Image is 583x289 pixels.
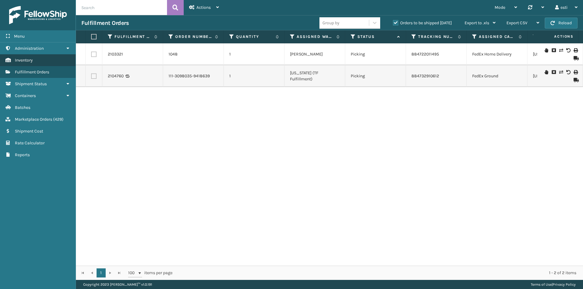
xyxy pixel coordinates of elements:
[506,20,527,25] span: Export CSV
[552,70,555,74] i: Request to Be Cancelled
[559,48,563,52] i: Change shipping
[236,34,273,39] label: Quantity
[15,129,43,134] span: Shipment Cost
[9,6,67,24] img: logo
[175,34,212,39] label: Order Number
[574,48,577,52] i: Print Label
[545,18,578,29] button: Reload
[128,270,137,276] span: 100
[224,65,285,87] td: 1
[465,20,489,25] span: Export to .xls
[224,43,285,65] td: 1
[181,270,576,276] div: 1 - 2 of 2 items
[14,34,25,39] span: Menu
[345,65,406,87] td: Picking
[574,70,577,74] i: Print Label
[169,51,178,57] a: 1048
[15,46,44,51] span: Administration
[285,43,345,65] td: [PERSON_NAME]
[411,52,439,57] a: 884722011495
[196,5,211,10] span: Actions
[81,19,129,27] h3: Fulfillment Orders
[15,140,45,146] span: Rate Calculator
[15,105,30,110] span: Batches
[322,20,339,26] div: Group by
[83,280,152,289] p: Copyright 2023 [PERSON_NAME]™ v 1.0.191
[495,5,505,10] span: Mode
[108,51,123,57] a: 2103321
[285,65,345,87] td: [US_STATE] (TF Fulfillment)
[15,117,52,122] span: Marketplace Orders
[531,282,552,287] a: Terms of Use
[574,56,577,60] i: Mark as Shipped
[15,58,33,63] span: Inventory
[97,268,106,277] a: 1
[169,73,210,79] a: 111-3098035-9418639
[108,73,124,79] a: 2104760
[15,93,36,98] span: Containers
[544,48,548,52] i: On Hold
[114,34,151,39] label: Fulfillment Order Id
[544,70,548,74] i: On Hold
[357,34,394,39] label: Status
[559,70,563,74] i: Change shipping
[566,48,570,52] i: Void Label
[566,70,570,74] i: Void Label
[574,78,577,82] i: Mark as Shipped
[53,117,63,122] span: ( 429 )
[297,34,333,39] label: Assigned Warehouse
[552,48,555,52] i: Request to Be Cancelled
[393,20,452,25] label: Orders to be shipped [DATE]
[479,34,516,39] label: Assigned Carrier Service
[418,34,455,39] label: Tracking Number
[15,81,47,86] span: Shipment Status
[345,43,406,65] td: Picking
[128,268,172,277] span: items per page
[467,43,527,65] td: FedEx Home Delivery
[553,282,576,287] a: Privacy Policy
[531,280,576,289] div: |
[15,69,49,75] span: Fulfillment Orders
[535,32,577,42] span: Actions
[411,73,439,79] a: 884732910612
[15,152,30,157] span: Reports
[467,65,527,87] td: FedEx Ground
